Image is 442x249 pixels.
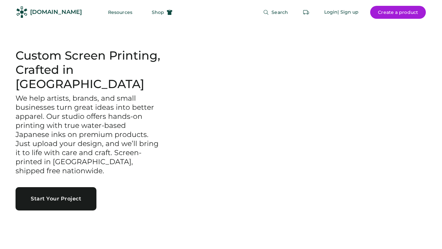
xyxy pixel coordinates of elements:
button: Create a product [370,6,426,19]
button: Start Your Project [16,187,96,210]
div: | Sign up [337,9,359,16]
h3: We help artists, brands, and small businesses turn great ideas into better apparel. Our studio of... [16,94,161,175]
span: Shop [152,10,164,15]
div: [DOMAIN_NAME] [30,8,82,16]
button: Search [255,6,296,19]
button: Shop [144,6,180,19]
div: Login [324,9,338,16]
h1: Custom Screen Printing, Crafted in [GEOGRAPHIC_DATA] [16,49,161,91]
button: Resources [100,6,140,19]
span: Search [271,10,288,15]
button: Retrieve an order [300,6,313,19]
img: Rendered Logo - Screens [16,6,28,18]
